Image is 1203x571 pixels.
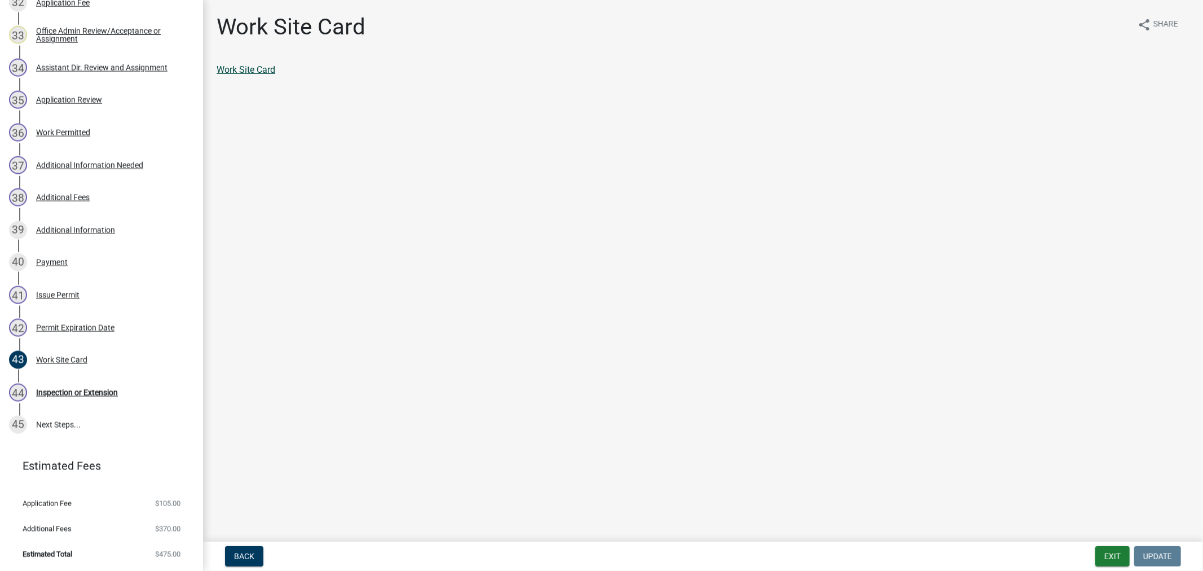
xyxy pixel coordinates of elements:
[9,319,27,337] div: 42
[36,64,168,72] div: Assistant Dir. Review and Assignment
[36,258,68,266] div: Payment
[36,129,90,137] div: Work Permitted
[9,156,27,174] div: 37
[36,27,185,43] div: Office Admin Review/Acceptance or Assignment
[1095,546,1130,566] button: Exit
[9,221,27,239] div: 39
[9,124,27,142] div: 36
[36,226,115,234] div: Additional Information
[234,552,254,561] span: Back
[155,551,180,558] span: $475.00
[9,253,27,271] div: 40
[36,356,87,364] div: Work Site Card
[1143,552,1172,561] span: Update
[9,188,27,207] div: 38
[1129,14,1187,36] button: shareShare
[9,455,185,477] a: Estimated Fees
[23,525,72,533] span: Additional Fees
[225,546,263,566] button: Back
[9,286,27,304] div: 41
[36,161,143,169] div: Additional Information Needed
[9,416,27,434] div: 45
[9,384,27,402] div: 44
[1153,18,1178,32] span: Share
[36,291,80,299] div: Issue Permit
[23,500,72,507] span: Application Fee
[1134,546,1181,566] button: Update
[155,525,180,533] span: $370.00
[36,389,118,397] div: Inspection or Extension
[9,26,27,44] div: 33
[9,91,27,109] div: 35
[9,59,27,77] div: 34
[217,14,365,41] h1: Work Site Card
[9,351,27,369] div: 43
[1138,18,1151,32] i: share
[155,500,180,507] span: $105.00
[36,194,90,201] div: Additional Fees
[23,551,72,558] span: Estimated Total
[217,64,275,75] a: Work Site Card
[36,96,102,104] div: Application Review
[36,324,114,332] div: Permit Expiration Date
